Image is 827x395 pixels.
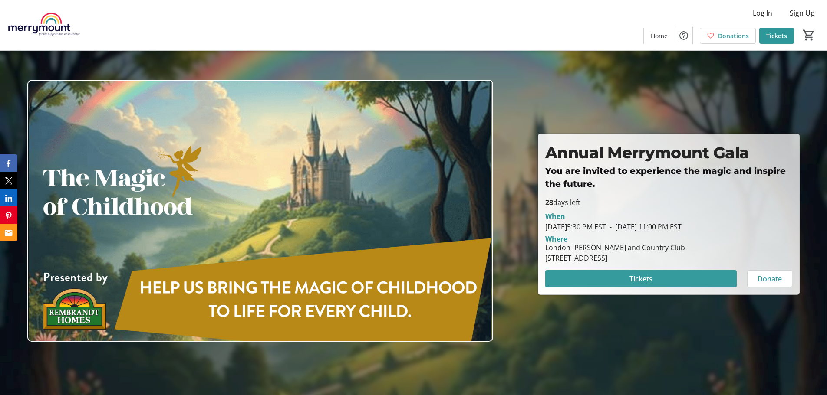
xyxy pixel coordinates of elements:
div: When [545,211,565,222]
button: Help [675,27,692,44]
div: London [PERSON_NAME] and Country Club [545,242,685,253]
img: Campaign CTA Media Photo [27,80,493,342]
button: Log In [746,6,779,20]
button: Sign Up [783,6,822,20]
button: Cart [801,27,817,43]
span: Donations [718,31,749,40]
button: Tickets [545,270,737,287]
span: Donate [758,274,782,284]
button: Donate [747,270,792,287]
span: 28 [545,198,553,207]
a: Donations [700,28,756,44]
span: [DATE] 5:30 PM EST [545,222,606,232]
a: Home [644,28,675,44]
span: [DATE] 11:00 PM EST [606,222,682,232]
strong: You are invited to experience the magic and inspire the future. [545,166,788,189]
span: Tickets [629,274,652,284]
div: [STREET_ADDRESS] [545,253,685,263]
img: Merrymount Family Support and Crisis Centre's Logo [5,3,82,47]
p: days left [545,197,792,208]
span: Home [651,31,668,40]
span: Sign Up [790,8,815,18]
span: Tickets [766,31,787,40]
a: Tickets [759,28,794,44]
strong: Annual Merrymount Gala [545,143,749,162]
span: Log In [753,8,772,18]
div: Where [545,235,567,242]
span: - [606,222,615,232]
